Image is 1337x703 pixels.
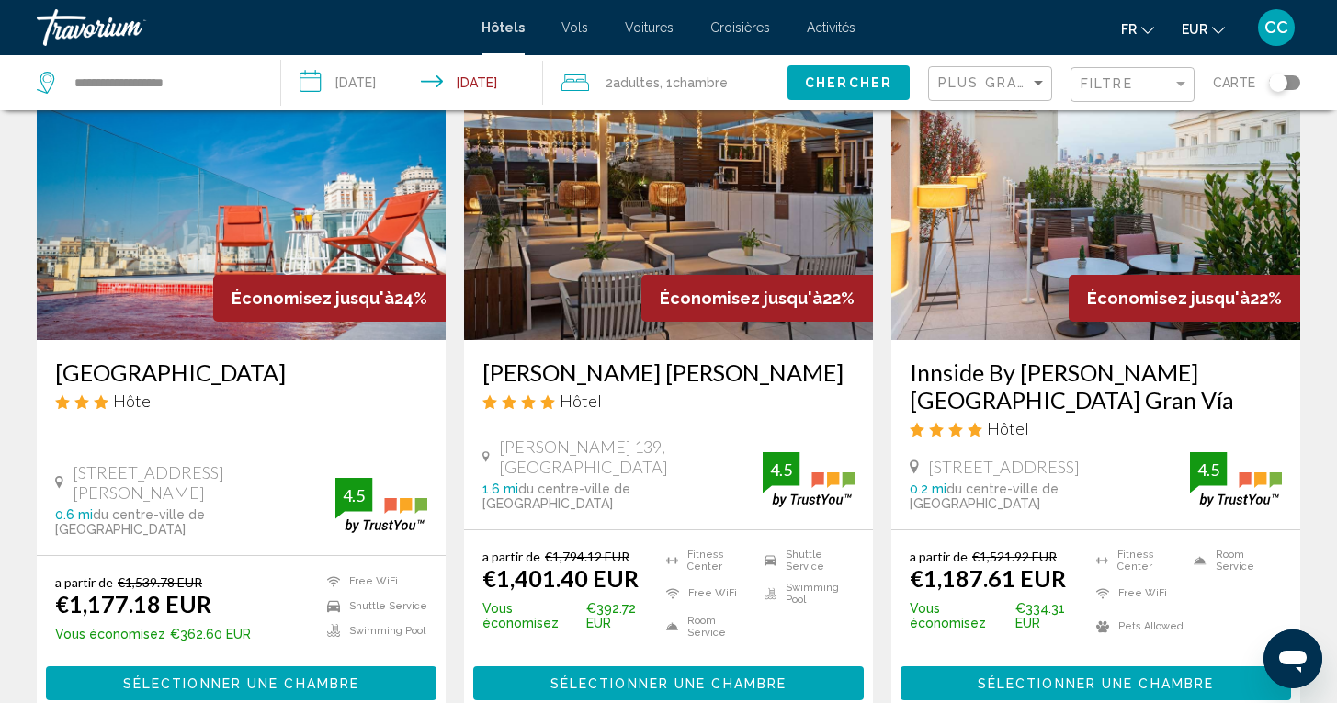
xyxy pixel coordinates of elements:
div: 4 star Hotel [910,418,1282,438]
a: Sélectionner une chambre [46,671,436,691]
span: a partir de [482,549,540,564]
li: Pets Allowed [1087,615,1184,639]
img: trustyou-badge.svg [763,452,855,506]
ins: €1,401.40 EUR [482,564,639,592]
span: Économisez jusqu'à [232,289,394,308]
span: Sélectionner une chambre [550,676,787,691]
li: Room Service [657,615,756,639]
span: Hôtel [113,391,155,411]
span: du centre-ville de [GEOGRAPHIC_DATA] [910,482,1059,511]
span: Filtre [1081,76,1133,91]
li: Fitness Center [1087,549,1184,573]
ins: €1,187.61 EUR [910,564,1066,592]
span: , 1 [660,70,728,96]
a: [PERSON_NAME] [PERSON_NAME] [482,358,855,386]
span: Économisez jusqu'à [1087,289,1250,308]
li: Shuttle Service [755,549,855,573]
span: Hôtel [560,391,602,411]
div: 4.5 [1190,459,1227,481]
p: €362.60 EUR [55,627,251,641]
span: Adultes [613,75,660,90]
span: Chercher [805,76,892,91]
del: €1,794.12 EUR [545,549,629,564]
span: [STREET_ADDRESS][PERSON_NAME] [73,462,335,503]
img: Hotel image [37,46,446,340]
span: Économisez jusqu'à [660,289,822,308]
del: €1,539.78 EUR [118,574,202,590]
li: Room Service [1184,549,1282,573]
span: Hôtel [987,418,1029,438]
div: 22% [1069,275,1300,322]
span: Vous économisez [482,601,582,630]
span: 1.6 mi [482,482,518,496]
a: Vols [561,20,588,35]
ins: €1,177.18 EUR [55,590,211,618]
del: €1,521.92 EUR [972,549,1057,564]
button: Toggle map [1255,74,1300,91]
a: [GEOGRAPHIC_DATA] [55,358,427,386]
button: User Menu [1252,8,1300,47]
img: trustyou-badge.svg [335,478,427,532]
button: Change language [1121,16,1154,42]
span: 0.6 mi [55,507,93,522]
div: 4 star Hotel [482,391,855,411]
div: 24% [213,275,446,322]
a: Sélectionner une chambre [901,671,1291,691]
button: Change currency [1182,16,1225,42]
button: Travelers: 2 adults, 0 children [543,55,787,110]
p: €334.31 EUR [910,601,1087,630]
a: Croisières [710,20,770,35]
img: trustyou-badge.svg [1190,452,1282,506]
a: Voitures [625,20,674,35]
span: [PERSON_NAME] 139, [GEOGRAPHIC_DATA] [499,437,763,477]
button: Sélectionner une chambre [473,666,864,700]
li: Fitness Center [657,549,756,573]
div: 4.5 [763,459,799,481]
button: Check-in date: Sep 24, 2025 Check-out date: Sep 28, 2025 [281,55,544,110]
span: Carte [1213,70,1255,96]
span: Vous économisez [910,601,1011,630]
button: Filter [1071,66,1195,104]
span: Sélectionner une chambre [978,676,1214,691]
span: CC [1264,18,1288,37]
span: Vous économisez [55,627,165,641]
li: Swimming Pool [318,623,427,639]
span: a partir de [55,574,113,590]
a: Sélectionner une chambre [473,671,864,691]
p: €392.72 EUR [482,601,657,630]
span: a partir de [910,549,968,564]
span: EUR [1182,22,1207,37]
li: Free WiFi [657,582,756,606]
img: Hotel image [464,46,873,340]
a: Activités [807,20,855,35]
span: Chambre [673,75,728,90]
button: Chercher [787,65,910,99]
a: Hôtels [482,20,525,35]
span: du centre-ville de [GEOGRAPHIC_DATA] [55,507,205,537]
div: 22% [641,275,873,322]
span: 2 [606,70,660,96]
span: 0.2 mi [910,482,946,496]
button: Sélectionner une chambre [901,666,1291,700]
a: Innside By [PERSON_NAME][GEOGRAPHIC_DATA] Gran Vía [910,358,1282,414]
div: 3 star Hotel [55,391,427,411]
mat-select: Sort by [938,76,1047,92]
span: du centre-ville de [GEOGRAPHIC_DATA] [482,482,630,511]
iframe: Bouton de lancement de la fenêtre de messagerie [1263,629,1322,688]
a: Travorium [37,9,463,46]
span: [STREET_ADDRESS] [928,457,1080,477]
span: Sélectionner une chambre [123,676,359,691]
div: 4.5 [335,484,372,506]
button: Sélectionner une chambre [46,666,436,700]
img: Hotel image [891,46,1300,340]
span: fr [1121,22,1137,37]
